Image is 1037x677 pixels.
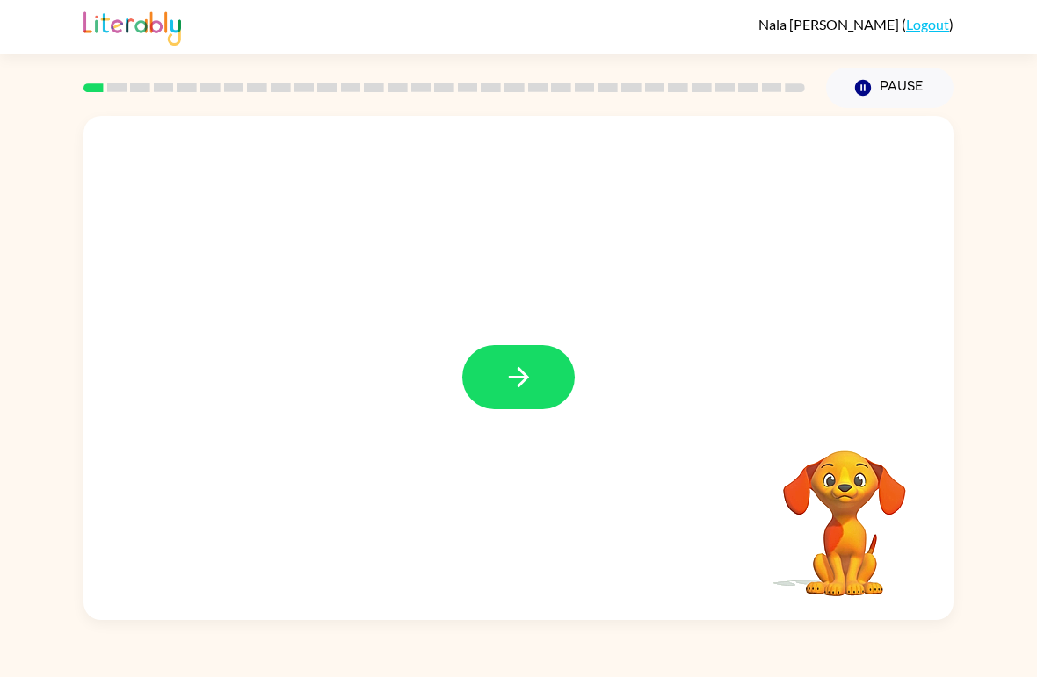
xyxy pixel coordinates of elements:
div: ( ) [758,16,954,32]
img: Literably [83,7,181,46]
span: Nala [PERSON_NAME] [758,16,902,32]
button: Pause [826,68,954,108]
a: Logout [906,16,949,32]
video: Your browser must support playing .mp4 files to use Literably. Please try using another browser. [757,423,932,599]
